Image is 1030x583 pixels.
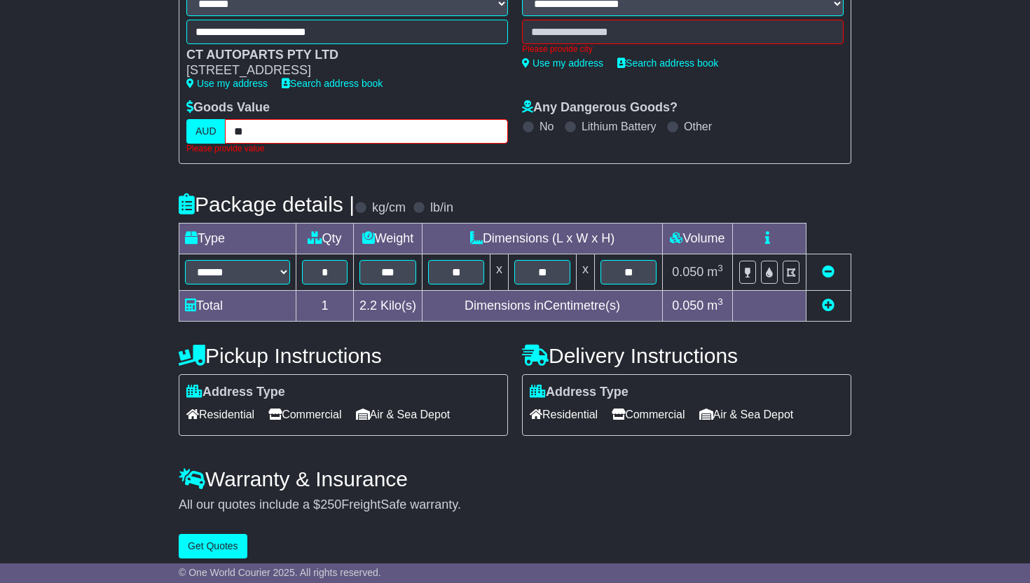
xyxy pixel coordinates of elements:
span: Commercial [612,404,685,425]
sup: 3 [717,296,723,307]
div: Please provide value [186,144,508,153]
td: Type [179,224,296,254]
label: Lithium Battery [582,120,657,133]
label: Goods Value [186,100,270,116]
div: CT AUTOPARTS PTY LTD [186,48,494,63]
a: Search address book [617,57,718,69]
h4: Delivery Instructions [522,344,851,367]
td: Volume [663,224,733,254]
td: Total [179,291,296,322]
span: 250 [320,498,341,512]
span: Residential [186,404,254,425]
a: Search address book [282,78,383,89]
a: Add new item [822,299,835,313]
span: Air & Sea Depot [699,404,794,425]
div: [STREET_ADDRESS] [186,63,494,78]
a: Use my address [186,78,268,89]
div: Please provide city [522,44,844,54]
button: Get Quotes [179,534,247,558]
h4: Warranty & Insurance [179,467,851,491]
span: Air & Sea Depot [356,404,451,425]
div: All our quotes include a $ FreightSafe warranty. [179,498,851,513]
td: Qty [296,224,354,254]
span: Commercial [268,404,341,425]
a: Use my address [522,57,603,69]
h4: Package details | [179,193,355,216]
td: Kilo(s) [354,291,423,322]
span: 2.2 [359,299,377,313]
span: 0.050 [672,265,703,279]
a: Remove this item [822,265,835,279]
td: Dimensions in Centimetre(s) [423,291,663,322]
td: Dimensions (L x W x H) [423,224,663,254]
label: AUD [186,119,226,144]
label: Any Dangerous Goods? [522,100,678,116]
label: Address Type [530,385,629,400]
td: Weight [354,224,423,254]
span: © One World Courier 2025. All rights reserved. [179,567,381,578]
label: lb/in [430,200,453,216]
span: 0.050 [672,299,703,313]
label: kg/cm [372,200,406,216]
label: Address Type [186,385,285,400]
span: m [707,299,723,313]
h4: Pickup Instructions [179,344,508,367]
td: x [490,254,509,291]
label: No [540,120,554,133]
label: Other [684,120,712,133]
span: Residential [530,404,598,425]
sup: 3 [717,263,723,273]
td: 1 [296,291,354,322]
td: x [577,254,595,291]
span: m [707,265,723,279]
